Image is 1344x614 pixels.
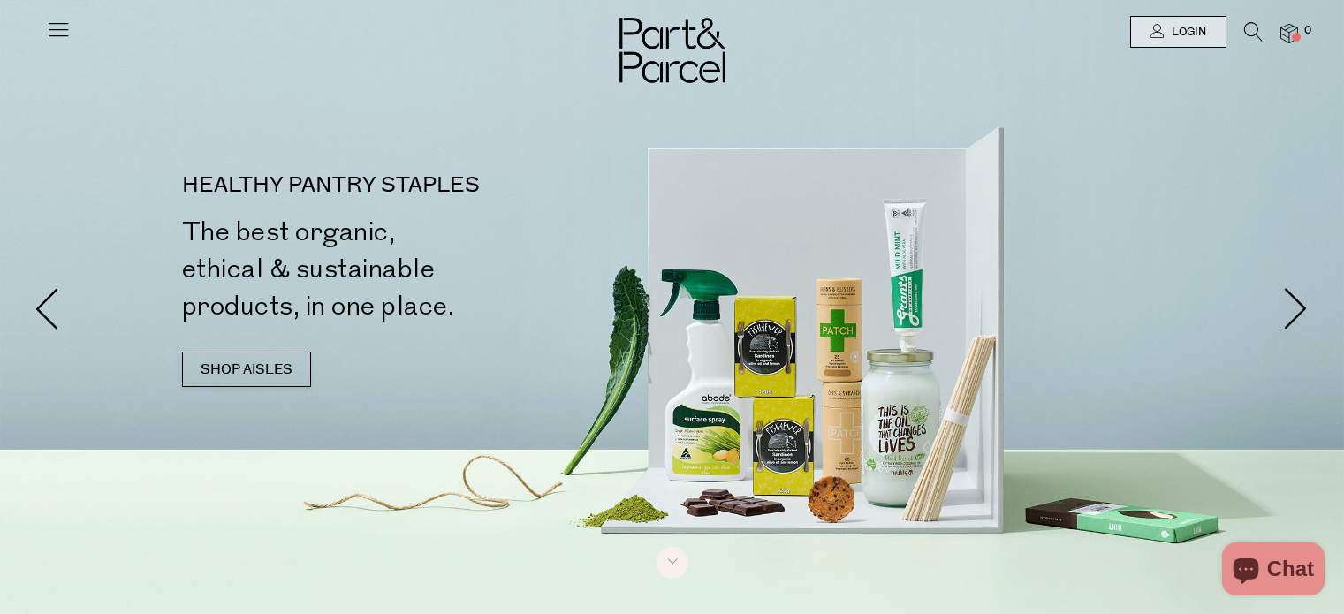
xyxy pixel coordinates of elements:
[1280,24,1298,42] a: 0
[619,18,725,83] img: Part&Parcel
[1217,542,1330,600] inbox-online-store-chat: Shopify online store chat
[1130,16,1226,48] a: Login
[182,214,680,325] h2: The best organic, ethical & sustainable products, in one place.
[1167,25,1206,40] span: Login
[1300,23,1316,39] span: 0
[182,175,680,196] p: HEALTHY PANTRY STAPLES
[182,352,311,387] a: SHOP AISLES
